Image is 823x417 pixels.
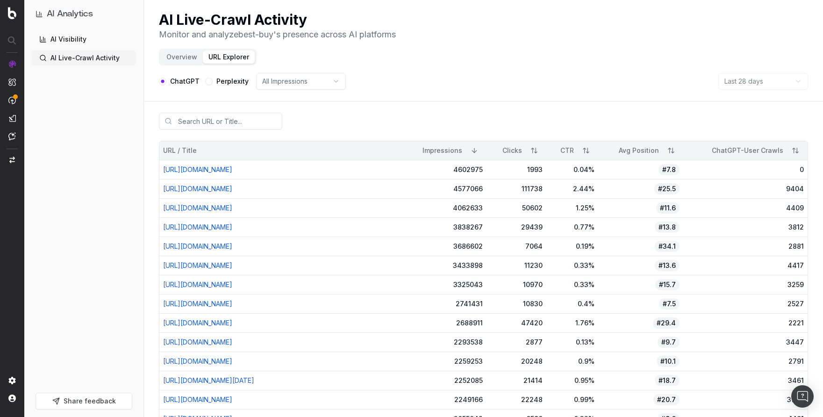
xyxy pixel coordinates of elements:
div: 2881 [687,242,804,251]
div: 4417 [687,261,804,270]
h1: AI Live-Crawl Activity [159,11,396,28]
img: Botify logo [8,7,16,19]
span: #25.5 [654,183,680,194]
a: [URL][DOMAIN_NAME] [163,165,232,173]
div: 2688911 [406,318,483,328]
div: 4602975 [406,165,483,174]
button: Sort [578,142,594,159]
div: 0.77% [550,223,594,232]
div: 20248 [490,357,542,366]
div: 0.95% [550,376,594,385]
a: [URL][DOMAIN_NAME] [163,261,232,269]
span: #11.6 [656,202,680,214]
img: Setting [8,377,16,384]
span: #7.8 [658,164,680,175]
button: Sort [787,142,804,159]
div: URL / Title [163,146,398,155]
div: 1.25% [550,203,594,213]
span: #10.1 [657,356,680,367]
img: Switch project [9,157,15,163]
div: 111738 [490,184,542,194]
a: [URL][DOMAIN_NAME] [163,242,232,250]
a: [URL][DOMAIN_NAME] [163,223,232,231]
a: [URL][DOMAIN_NAME][DATE] [163,376,254,384]
div: 0.99% [550,395,594,404]
a: [URL][DOMAIN_NAME] [163,357,232,365]
button: Sort [526,142,543,159]
div: Avg Position [602,146,659,155]
div: 1993 [490,165,542,174]
div: 3461 [687,376,804,385]
img: Analytics [8,60,16,68]
span: #9.7 [658,337,680,348]
div: Impressions [406,146,462,155]
div: 0.13% [550,338,594,347]
span: #29.4 [653,317,680,329]
a: [URL][DOMAIN_NAME] [163,319,232,327]
button: AI Analytics [36,7,132,21]
div: Clicks [490,146,522,155]
img: Activation [8,96,16,104]
span: #18.7 [655,375,680,386]
div: ChatGPT-User Crawls [687,146,783,155]
div: 47420 [490,318,542,328]
button: URL Explorer [203,50,255,64]
div: 10830 [490,299,542,309]
button: Overview [161,50,203,64]
div: 2252085 [406,376,483,385]
div: 0.33% [550,280,594,289]
h1: AI Analytics [47,7,93,21]
a: [URL][DOMAIN_NAME] [163,204,232,212]
div: 2221 [687,318,804,328]
span: #15.7 [655,279,680,290]
span: #13.6 [655,260,680,271]
div: 2293538 [406,338,483,347]
div: 3325043 [406,280,483,289]
div: 2877 [490,338,542,347]
div: 2527 [687,299,804,309]
div: 29439 [490,223,542,232]
div: 1.76% [550,318,594,328]
div: Open Intercom Messenger [791,385,814,408]
button: Sort [663,142,680,159]
div: 0.4% [550,299,594,309]
img: Assist [8,132,16,140]
img: My account [8,395,16,402]
a: [URL][DOMAIN_NAME] [163,395,232,403]
img: Intelligence [8,78,16,86]
div: 11230 [490,261,542,270]
div: 3447 [687,338,804,347]
div: 9404 [687,184,804,194]
span: #7.5 [659,298,680,309]
div: 4062633 [406,203,483,213]
div: 2.44% [550,184,594,194]
div: 2741431 [406,299,483,309]
a: [URL][DOMAIN_NAME] [163,338,232,346]
span: #34.1 [655,241,680,252]
img: Studio [8,115,16,122]
div: 10970 [490,280,542,289]
div: 22248 [490,395,542,404]
div: 0.33% [550,261,594,270]
div: 0.19% [550,242,594,251]
div: 7064 [490,242,542,251]
p: Monitor and analyze best-buy 's presence across AI platforms [159,28,396,41]
label: ChatGPT [170,78,200,85]
a: [URL][DOMAIN_NAME] [163,280,232,288]
a: AI Visibility [32,32,136,47]
div: 3433898 [406,261,483,270]
div: 4409 [687,203,804,213]
div: 2249166 [406,395,483,404]
button: Sort [466,142,483,159]
div: 3812 [687,223,804,232]
div: 4577066 [406,184,483,194]
div: 3838267 [406,223,483,232]
div: 3686602 [406,242,483,251]
div: 21414 [490,376,542,385]
a: [URL][DOMAIN_NAME] [163,185,232,193]
span: #13.8 [655,222,680,233]
span: #20.7 [653,394,680,405]
label: Perplexity [216,78,249,85]
div: 0.04% [550,165,594,174]
div: 0.9% [550,357,594,366]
